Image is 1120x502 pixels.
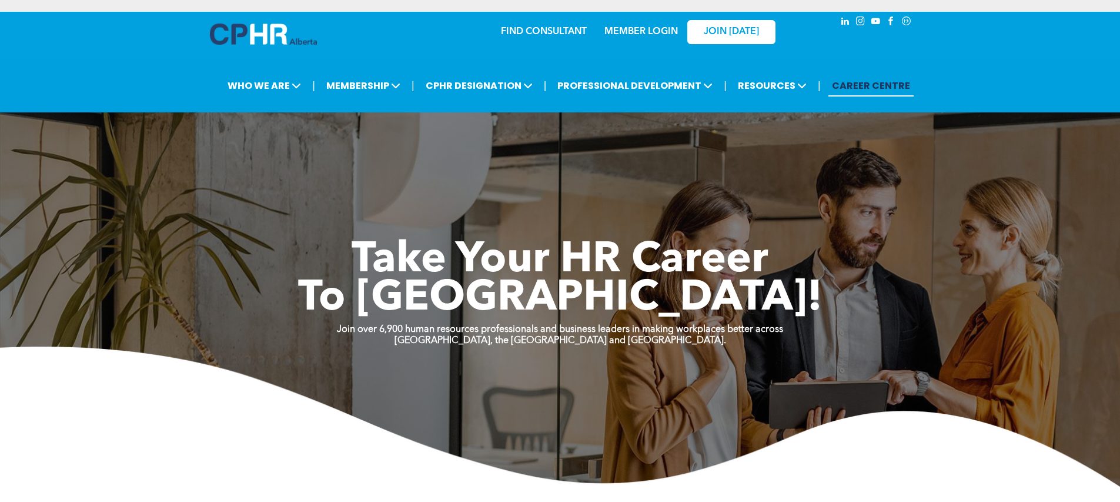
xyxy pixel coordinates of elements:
a: facebook [885,15,898,31]
a: CAREER CENTRE [828,75,914,97]
span: MEMBERSHIP [323,75,404,97]
span: RESOURCES [734,75,810,97]
span: Take Your HR Career [352,240,768,282]
li: | [312,74,315,98]
a: youtube [870,15,882,31]
a: Social network [900,15,913,31]
a: linkedin [839,15,852,31]
li: | [818,74,821,98]
a: JOIN [DATE] [687,20,775,44]
span: To [GEOGRAPHIC_DATA]! [298,278,823,320]
li: | [412,74,414,98]
li: | [544,74,547,98]
li: | [724,74,727,98]
span: CPHR DESIGNATION [422,75,536,97]
strong: [GEOGRAPHIC_DATA], the [GEOGRAPHIC_DATA] and [GEOGRAPHIC_DATA]. [394,336,726,345]
img: A blue and white logo for cp alberta [210,24,317,45]
span: PROFESSIONAL DEVELOPMENT [554,75,716,97]
span: JOIN [DATE] [704,26,759,38]
a: instagram [854,15,867,31]
strong: Join over 6,900 human resources professionals and business leaders in making workplaces better ac... [337,325,783,334]
a: FIND CONSULTANT [501,27,587,36]
span: WHO WE ARE [224,75,305,97]
a: MEMBER LOGIN [604,27,678,36]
